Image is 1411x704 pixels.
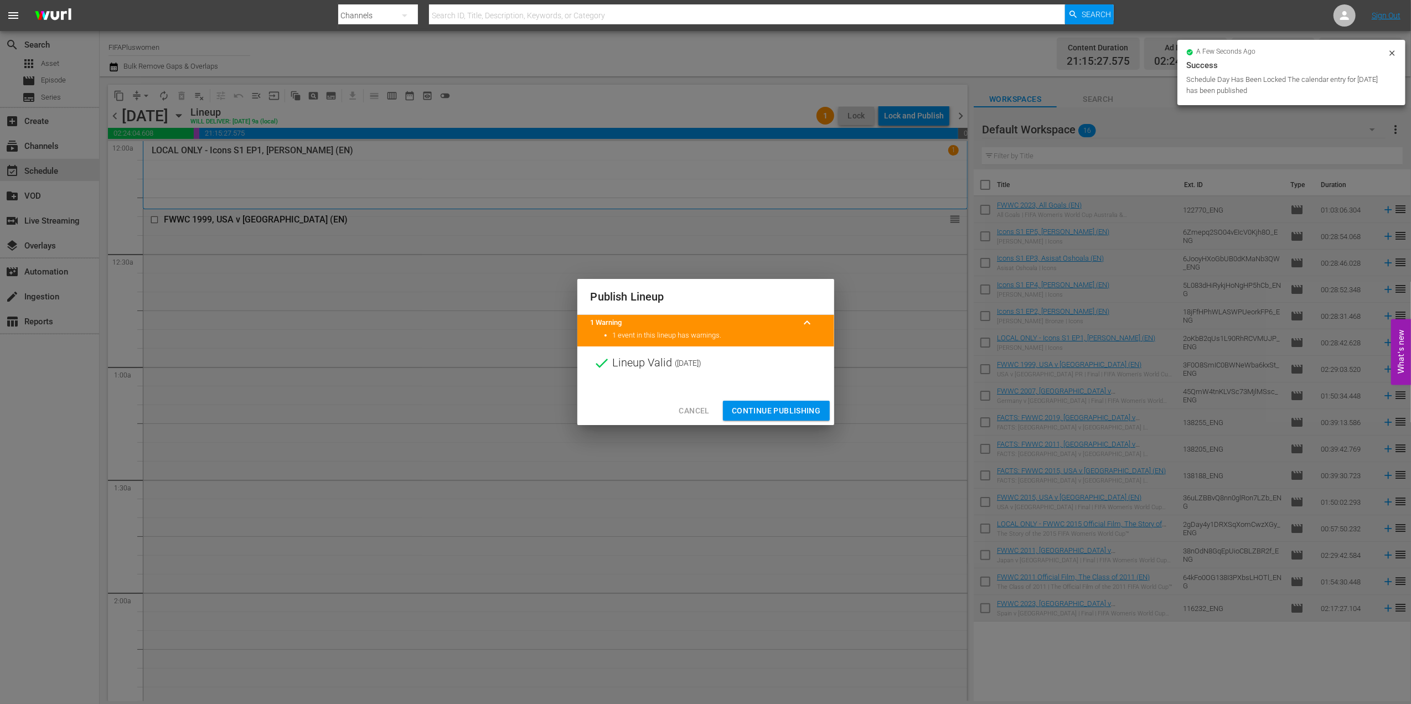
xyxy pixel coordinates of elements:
[1391,319,1411,385] button: Open Feedback Widget
[679,404,709,418] span: Cancel
[1372,11,1400,20] a: Sign Out
[801,316,814,329] span: keyboard_arrow_up
[675,355,702,371] span: ( [DATE] )
[577,346,834,380] div: Lineup Valid
[591,288,821,306] h2: Publish Lineup
[591,318,794,328] title: 1 Warning
[1186,59,1397,72] div: Success
[723,401,830,421] button: Continue Publishing
[670,401,718,421] button: Cancel
[7,9,20,22] span: menu
[613,330,821,341] li: 1 event in this lineup has warnings.
[1197,48,1256,56] span: a few seconds ago
[1186,74,1385,96] div: Schedule Day Has Been Locked The calendar entry for [DATE] has been published
[27,3,80,29] img: ans4CAIJ8jUAAAAAAAAAAAAAAAAAAAAAAAAgQb4GAAAAAAAAAAAAAAAAAAAAAAAAJMjXAAAAAAAAAAAAAAAAAAAAAAAAgAT5G...
[732,404,821,418] span: Continue Publishing
[1082,4,1111,24] span: Search
[794,309,821,336] button: keyboard_arrow_up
